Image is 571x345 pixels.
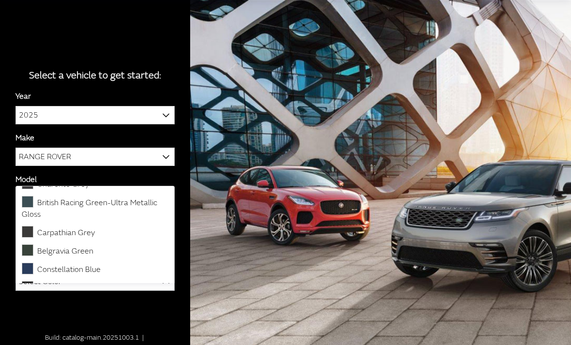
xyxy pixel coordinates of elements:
span: 2025 [15,106,175,124]
span: Constellation Blue [37,265,101,274]
span: British Racing Green-Ultra Metallic Gloss [22,198,157,219]
label: Model [15,174,37,185]
span: Build: catalog-main.20251003.1 [45,333,139,342]
label: Year [15,90,31,102]
span: Charente Grey [37,180,89,189]
span: RANGE ROVER [16,148,174,165]
span: Carpathian Grey [37,228,95,238]
span: RANGE ROVER [15,148,175,166]
span: 2025 [16,106,174,124]
span: Belgravia Green [37,246,93,256]
span: | [142,333,144,342]
div: Select a vehicle to get started: [15,68,175,83]
label: Make [15,132,34,144]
